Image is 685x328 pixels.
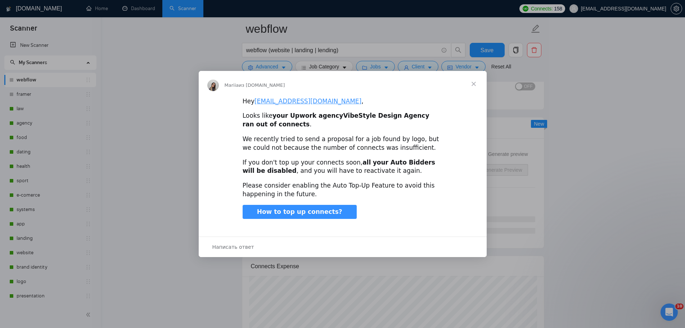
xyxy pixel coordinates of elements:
[272,112,343,119] b: your Upwork agency
[243,159,435,175] b: your Auto Bidders will be disabled
[207,80,219,91] img: Profile image for Mariia
[243,181,443,199] div: Please consider enabling the Auto Top-Up Feature to avoid this happening in the future.
[199,237,487,257] div: Открыть разговор и ответить
[243,112,443,129] div: Looks like .
[243,97,443,106] div: Hey ,
[254,98,361,105] a: [EMAIL_ADDRESS][DOMAIN_NAME]
[243,158,443,176] div: If you don't top up your connects soon, , and you will have to reactivate it again.
[212,242,254,252] span: Написать ответ
[243,205,357,219] a: How to top up connects?
[225,82,239,88] span: Mariia
[461,71,487,97] span: Закрыть
[243,135,443,152] div: We recently tried to send a proposal for a job found by logo, but we could not because the number...
[362,159,371,166] b: all
[239,82,285,88] span: из [DOMAIN_NAME]
[243,112,429,128] b: VibeStyle Design Agency ran out of connects
[257,208,342,215] span: How to top up connects?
